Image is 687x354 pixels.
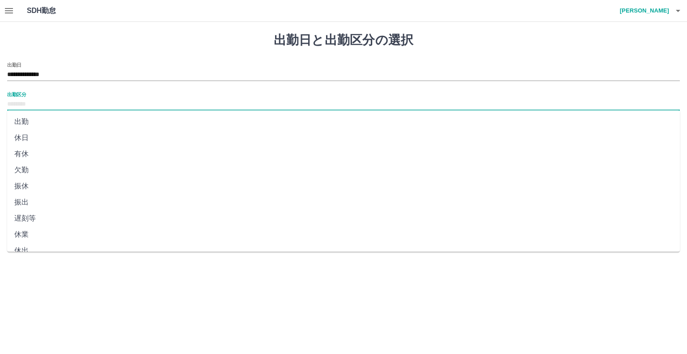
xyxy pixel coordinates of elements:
[7,243,680,259] li: 休出
[7,226,680,243] li: 休業
[7,91,26,98] label: 出勤区分
[7,130,680,146] li: 休日
[7,61,21,68] label: 出勤日
[7,33,680,48] h1: 出勤日と出勤区分の選択
[7,210,680,226] li: 遅刻等
[7,178,680,194] li: 振休
[7,146,680,162] li: 有休
[7,114,680,130] li: 出勤
[7,162,680,178] li: 欠勤
[7,194,680,210] li: 振出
